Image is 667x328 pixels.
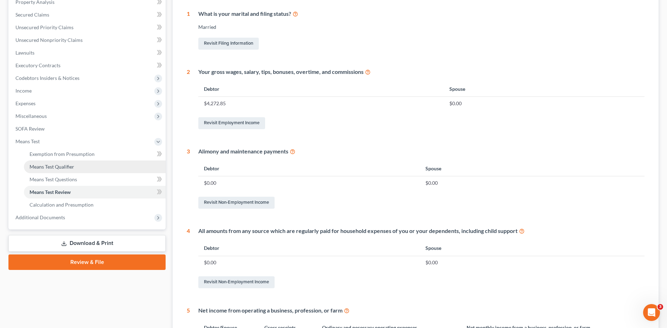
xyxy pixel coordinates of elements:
[198,161,420,176] th: Debtor
[10,46,166,59] a: Lawsuits
[420,256,644,269] td: $0.00
[8,235,166,252] a: Download & Print
[10,59,166,72] a: Executory Contracts
[15,37,83,43] span: Unsecured Nonpriority Claims
[24,186,166,198] a: Means Test Review
[658,304,663,310] span: 3
[187,227,190,290] div: 4
[198,147,644,156] div: Alimony and maintenance payments
[8,254,166,270] a: Review & File
[24,148,166,160] a: Exemption from Presumption
[643,304,660,321] iframe: Intercom live chat
[198,38,259,50] a: Revisit Filing Information
[15,75,79,81] span: Codebtors Insiders & Notices
[420,241,644,256] th: Spouse
[187,68,190,131] div: 2
[198,10,644,18] div: What is your marital and filing status?
[187,10,190,51] div: 1
[30,164,74,170] span: Means Test Qualifier
[444,81,644,96] th: Spouse
[15,88,32,94] span: Income
[198,227,644,235] div: All amounts from any source which are regularly paid for household expenses of you or your depend...
[10,34,166,46] a: Unsecured Nonpriority Claims
[444,97,644,110] td: $0.00
[24,173,166,186] a: Means Test Questions
[15,113,47,119] span: Miscellaneous
[15,12,49,18] span: Secured Claims
[15,214,65,220] span: Additional Documents
[198,97,443,110] td: $4,272.85
[30,151,95,157] span: Exemption from Presumption
[198,276,275,288] a: Revisit Non-Employment Income
[15,100,36,106] span: Expenses
[187,147,190,210] div: 3
[420,176,644,190] td: $0.00
[15,126,45,132] span: SOFA Review
[30,176,77,182] span: Means Test Questions
[30,189,71,195] span: Means Test Review
[198,197,275,209] a: Revisit Non-Employment Income
[10,122,166,135] a: SOFA Review
[198,256,420,269] td: $0.00
[15,138,40,144] span: Means Test
[198,24,644,31] div: Married
[24,160,166,173] a: Means Test Qualifier
[30,202,94,208] span: Calculation and Presumption
[198,117,265,129] a: Revisit Employment Income
[10,21,166,34] a: Unsecured Priority Claims
[198,307,644,315] div: Net income from operating a business, profession, or farm
[198,176,420,190] td: $0.00
[10,8,166,21] a: Secured Claims
[15,24,73,30] span: Unsecured Priority Claims
[15,50,34,56] span: Lawsuits
[198,68,644,76] div: Your gross wages, salary, tips, bonuses, overtime, and commissions
[24,198,166,211] a: Calculation and Presumption
[420,161,644,176] th: Spouse
[198,81,443,96] th: Debtor
[198,241,420,256] th: Debtor
[15,62,60,68] span: Executory Contracts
